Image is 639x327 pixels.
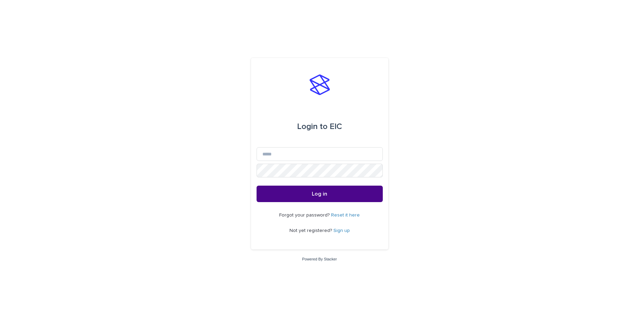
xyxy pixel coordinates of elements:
a: Sign up [333,228,350,233]
a: Powered By Stacker [302,257,337,261]
span: Log in [312,191,327,197]
span: Not yet registered? [289,228,333,233]
button: Log in [257,186,383,202]
img: stacker-logo-s-only.png [309,74,330,95]
div: EIC [297,117,342,136]
a: Reset it here [331,213,360,218]
span: Login to [297,122,328,131]
span: Forgot your password? [279,213,331,218]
